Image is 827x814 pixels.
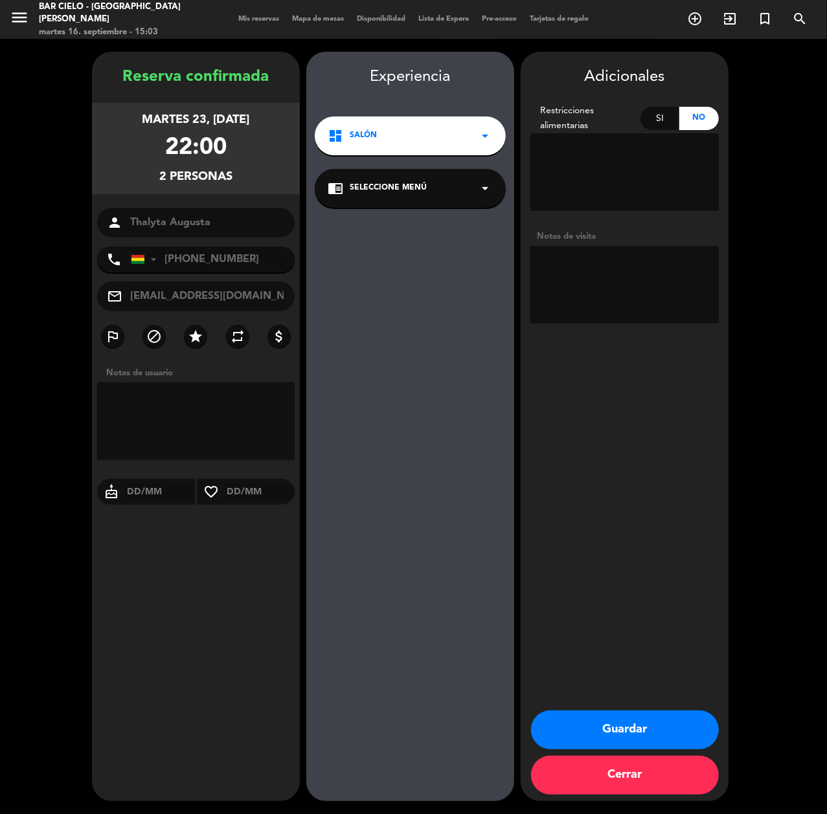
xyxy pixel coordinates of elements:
span: Pre-acceso [475,16,523,23]
div: Notas de usuario [100,366,300,380]
div: Reserva confirmada [92,65,300,90]
i: exit_to_app [722,11,738,27]
i: arrow_drop_down [477,128,493,144]
span: Mapa de mesas [286,16,350,23]
div: No [679,107,719,130]
i: favorite_border [197,484,225,500]
i: repeat [230,329,245,344]
i: phone [106,252,122,267]
i: search [792,11,808,27]
span: Salón [350,129,377,142]
input: DD/MM [126,484,195,500]
i: cake [97,484,126,500]
span: Lista de Espera [412,16,475,23]
span: Disponibilidad [350,16,412,23]
div: Restricciones alimentarias [530,104,640,133]
div: 22:00 [165,129,227,168]
button: Cerrar [531,756,719,795]
i: chrome_reader_mode [328,181,343,196]
div: Bar Cielo - [GEOGRAPHIC_DATA][PERSON_NAME] [39,1,197,26]
i: turned_in_not [757,11,773,27]
button: menu [10,8,29,32]
div: Adicionales [530,65,719,90]
div: Experiencia [306,65,514,90]
i: add_circle_outline [687,11,703,27]
div: 2 personas [159,168,232,186]
div: martes 23, [DATE] [142,111,250,129]
button: Guardar [531,710,719,749]
i: outlined_flag [105,329,120,344]
i: person [107,215,122,230]
i: arrow_drop_down [477,181,493,196]
i: dashboard [328,128,343,144]
input: DD/MM [225,484,295,500]
span: Mis reservas [232,16,286,23]
span: Tarjetas de regalo [523,16,595,23]
i: block [146,329,162,344]
i: mail_outline [107,289,122,304]
span: Seleccione Menú [350,182,427,195]
div: Si [640,107,680,130]
div: martes 16. septiembre - 15:03 [39,26,197,39]
i: attach_money [271,329,287,344]
i: star [188,329,203,344]
i: menu [10,8,29,27]
div: Bolivia: +591 [131,247,161,272]
div: Notas de visita [530,230,719,243]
